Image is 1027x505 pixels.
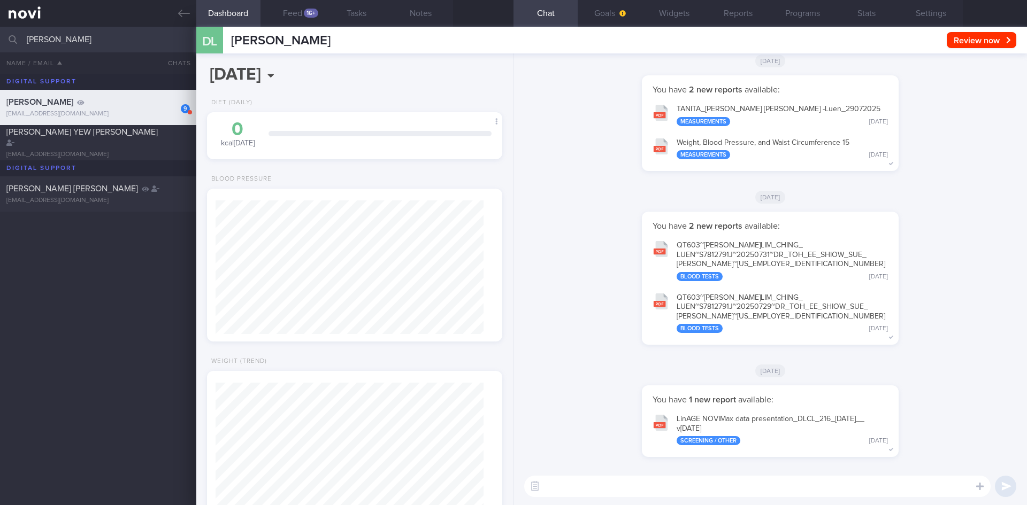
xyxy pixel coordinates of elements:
div: 0 [218,120,258,139]
span: [DATE] [755,364,786,377]
p: You have available: [653,394,888,405]
div: TANITA_ [PERSON_NAME] [PERSON_NAME] -Luen_ 29072025 [677,105,888,126]
button: QT603~[PERSON_NAME]LIM_CHING_LUEN~S7812791J~20250729~DR_TOH_EE_SHIOW_SUE_[PERSON_NAME]~[US_EMPLOY... [647,286,893,339]
div: QT603~[PERSON_NAME] LIM_ CHING_ LUEN~S7812791J~20250729~DR_ TOH_ EE_ SHIOW_ SUE_ [PERSON_NAME]~[U... [677,293,888,333]
button: QT603~[PERSON_NAME]LIM_CHING_LUEN~S7812791J~20250731~DR_TOH_EE_SHIOW_SUE_[PERSON_NAME]~[US_EMPLOY... [647,234,893,286]
div: [DATE] [869,118,888,126]
div: Measurements [677,117,730,126]
div: [DATE] [869,151,888,159]
div: Blood Tests [677,324,723,333]
button: Review now [947,32,1016,48]
div: Weight (Trend) [207,358,267,366]
button: Weight, Blood Pressure, and Waist Circumference 15 Measurements [DATE] [647,131,893,165]
div: [EMAIL_ADDRESS][DOMAIN_NAME] [6,197,190,205]
button: Chats [154,52,196,74]
strong: 2 new reports [687,86,745,94]
div: Screening / Other [677,436,740,445]
div: kcal [DATE] [218,120,258,149]
strong: 2 new reports [687,222,745,230]
div: Weight, Blood Pressure, and Waist Circumference 15 [677,138,888,160]
div: DL [189,20,229,61]
strong: 1 new report [687,395,738,404]
div: Diet (Daily) [207,99,252,107]
p: You have available: [653,221,888,231]
div: [DATE] [869,273,888,281]
div: [EMAIL_ADDRESS][DOMAIN_NAME] [6,110,190,118]
span: [PERSON_NAME] [6,98,73,106]
span: [PERSON_NAME] [231,34,331,47]
p: You have available: [653,84,888,95]
div: Blood Pressure [207,175,272,183]
div: 9 [181,104,190,113]
span: [PERSON_NAME] [PERSON_NAME] [6,184,138,193]
div: [DATE] [869,325,888,333]
div: QT603~[PERSON_NAME] LIM_ CHING_ LUEN~S7812791J~20250731~DR_ TOH_ EE_ SHIOW_ SUE_ [PERSON_NAME]~[U... [677,241,888,281]
div: Blood Tests [677,272,723,281]
div: [EMAIL_ADDRESS][DOMAIN_NAME] [6,151,190,159]
span: [PERSON_NAME] YEW [PERSON_NAME] [6,128,158,136]
span: [DATE] [755,55,786,67]
button: TANITA_[PERSON_NAME] [PERSON_NAME] -Luen_29072025 Measurements [DATE] [647,98,893,131]
div: [DATE] [869,437,888,445]
button: LinAGE NOVIMax data presentation_DLCL_216_[DATE]__v[DATE] Screening / Other [DATE] [647,408,893,450]
div: LinAGE NOVIMax data presentation_ DLCL_ 216_ [DATE]_ _ v[DATE] [677,415,888,445]
div: Measurements [677,150,730,159]
span: [DATE] [755,191,786,204]
div: 16+ [304,9,318,18]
